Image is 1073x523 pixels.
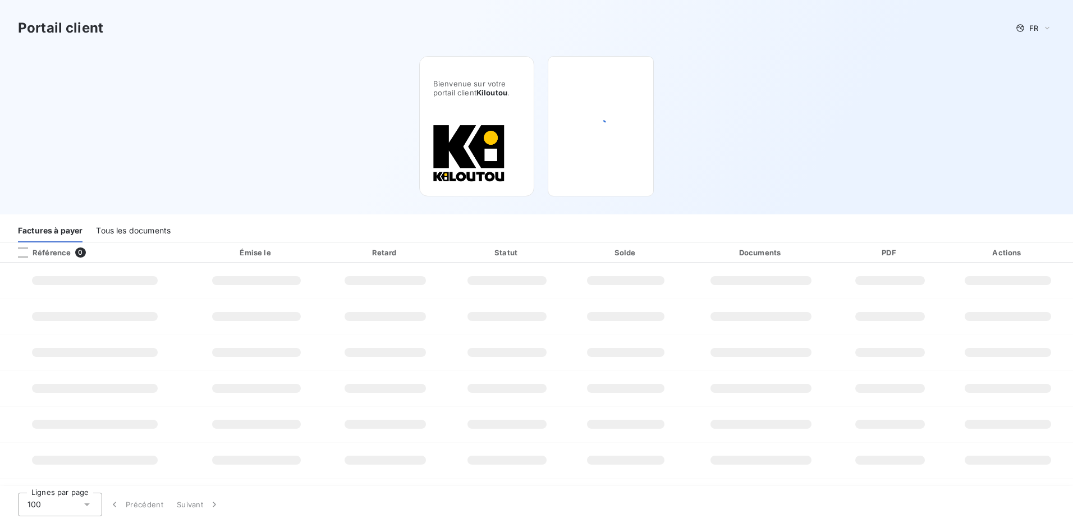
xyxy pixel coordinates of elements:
[27,499,41,510] span: 100
[433,124,505,182] img: Company logo
[18,18,103,38] h3: Portail client
[75,247,85,258] span: 0
[687,247,835,258] div: Documents
[18,219,82,242] div: Factures à payer
[1029,24,1038,33] span: FR
[570,247,682,258] div: Solde
[170,493,227,516] button: Suivant
[192,247,322,258] div: Émise le
[102,493,170,516] button: Précédent
[840,247,941,258] div: PDF
[449,247,565,258] div: Statut
[9,247,71,258] div: Référence
[945,247,1071,258] div: Actions
[96,219,171,242] div: Tous les documents
[476,88,507,97] span: Kiloutou
[433,79,520,97] span: Bienvenue sur votre portail client .
[326,247,445,258] div: Retard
